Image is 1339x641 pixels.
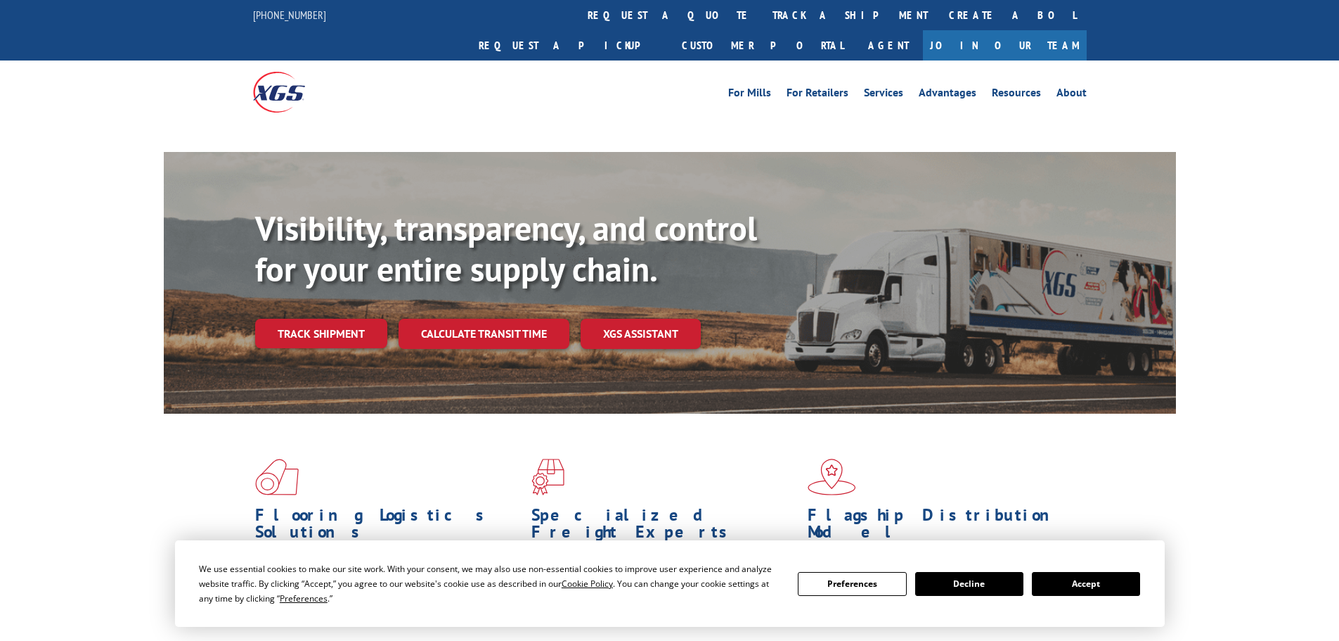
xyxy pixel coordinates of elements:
[671,30,854,61] a: Customer Portal
[1056,87,1087,103] a: About
[864,87,903,103] a: Services
[798,572,906,596] button: Preferences
[787,87,848,103] a: For Retailers
[562,578,613,590] span: Cookie Policy
[923,30,1087,61] a: Join Our Team
[255,319,387,348] a: Track shipment
[854,30,923,61] a: Agent
[255,206,757,291] b: Visibility, transparency, and control for your entire supply chain.
[581,319,701,349] a: XGS ASSISTANT
[175,540,1165,627] div: Cookie Consent Prompt
[531,459,564,495] img: xgs-icon-focused-on-flooring-red
[468,30,671,61] a: Request a pickup
[255,507,521,547] h1: Flooring Logistics Solutions
[253,8,326,22] a: [PHONE_NUMBER]
[919,87,976,103] a: Advantages
[199,561,781,606] div: We use essential cookies to make our site work. With your consent, we may also use non-essential ...
[1032,572,1140,596] button: Accept
[915,572,1023,596] button: Decline
[808,507,1073,547] h1: Flagship Distribution Model
[531,507,797,547] h1: Specialized Freight Experts
[728,87,771,103] a: For Mills
[255,459,299,495] img: xgs-icon-total-supply-chain-intelligence-red
[280,592,328,604] span: Preferences
[399,319,569,349] a: Calculate transit time
[808,459,856,495] img: xgs-icon-flagship-distribution-model-red
[992,87,1041,103] a: Resources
